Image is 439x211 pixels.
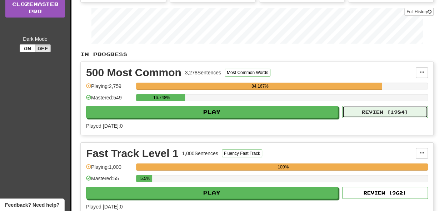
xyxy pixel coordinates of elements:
span: Open feedback widget [5,201,59,208]
div: Playing: 2,759 [86,83,133,94]
button: On [20,44,35,52]
button: Play [86,187,338,199]
p: In Progress [80,51,434,58]
span: Played [DATE]: 0 [86,204,123,210]
div: 16.748% [138,94,185,101]
div: 84.167% [138,83,381,90]
button: Most Common Words [225,69,270,77]
div: 1,000 Sentences [182,150,218,157]
div: Dark Mode [5,35,65,43]
button: Fluency Fast Track [222,149,262,157]
div: 3,278 Sentences [185,69,221,76]
div: 500 Most Common [86,67,181,78]
div: Playing: 1,000 [86,163,133,175]
div: Fast Track Level 1 [86,148,179,159]
button: Review (1984) [342,106,428,118]
button: Off [35,44,51,52]
div: 5.5% [138,175,152,182]
button: Review (962) [342,187,428,199]
button: Full History [404,8,434,16]
span: Played [DATE]: 0 [86,123,123,129]
div: Mastered: 55 [86,175,133,187]
div: 100% [138,163,428,171]
div: Mastered: 549 [86,94,133,106]
button: Play [86,106,338,118]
